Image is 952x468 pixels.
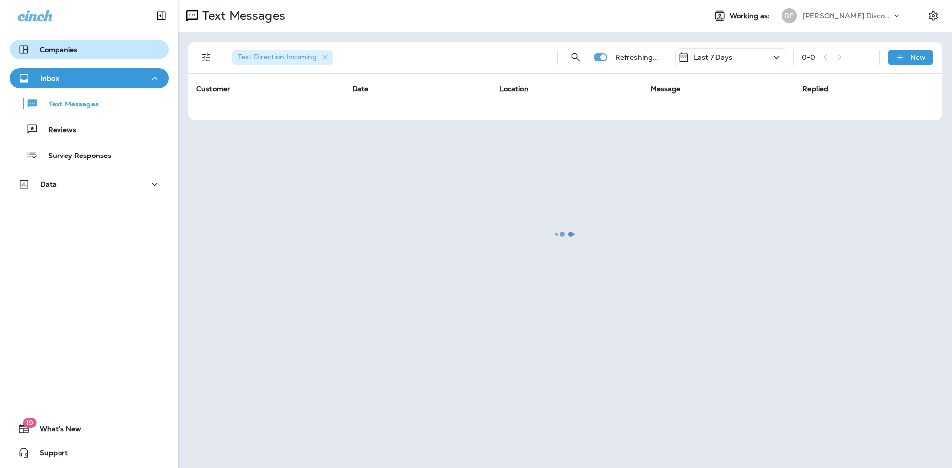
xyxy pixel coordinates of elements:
[40,74,59,82] p: Inbox
[10,419,169,439] button: 19What's New
[38,126,76,135] p: Reviews
[40,46,77,53] p: Companies
[147,6,175,26] button: Collapse Sidebar
[30,449,68,461] span: Support
[10,174,169,194] button: Data
[10,93,169,114] button: Text Messages
[910,53,926,61] p: New
[10,40,169,59] button: Companies
[38,152,111,161] p: Survey Responses
[10,119,169,140] button: Reviews
[23,418,36,428] span: 19
[40,180,57,188] p: Data
[39,100,99,109] p: Text Messages
[10,443,169,463] button: Support
[30,425,81,437] span: What's New
[10,68,169,88] button: Inbox
[10,145,169,165] button: Survey Responses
